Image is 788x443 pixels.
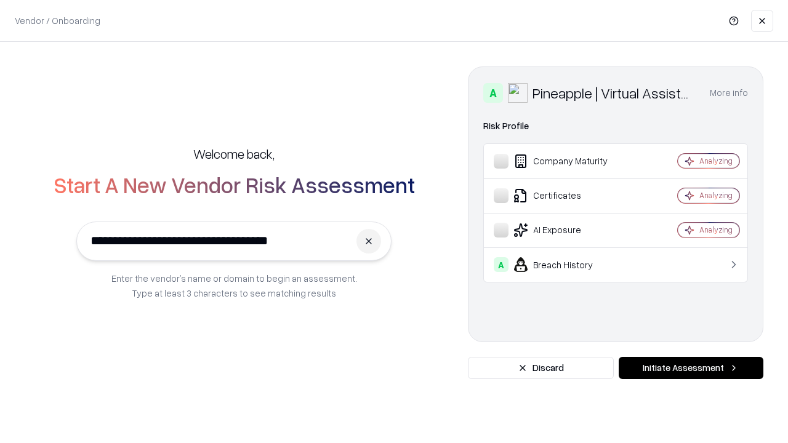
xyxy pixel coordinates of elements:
div: Analyzing [699,225,733,235]
h2: Start A New Vendor Risk Assessment [54,172,415,197]
button: More info [710,82,748,104]
button: Initiate Assessment [619,357,763,379]
div: Analyzing [699,156,733,166]
button: Discard [468,357,614,379]
div: A [483,83,503,103]
h5: Welcome back, [193,145,275,162]
p: Enter the vendor’s name or domain to begin an assessment. Type at least 3 characters to see match... [111,271,357,300]
img: Pineapple | Virtual Assistant Agency [508,83,528,103]
div: Certificates [494,188,641,203]
div: Risk Profile [483,119,748,134]
p: Vendor / Onboarding [15,14,100,27]
div: A [494,257,509,272]
div: Breach History [494,257,641,272]
div: Company Maturity [494,154,641,169]
div: Analyzing [699,190,733,201]
div: Pineapple | Virtual Assistant Agency [533,83,695,103]
div: AI Exposure [494,223,641,237]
